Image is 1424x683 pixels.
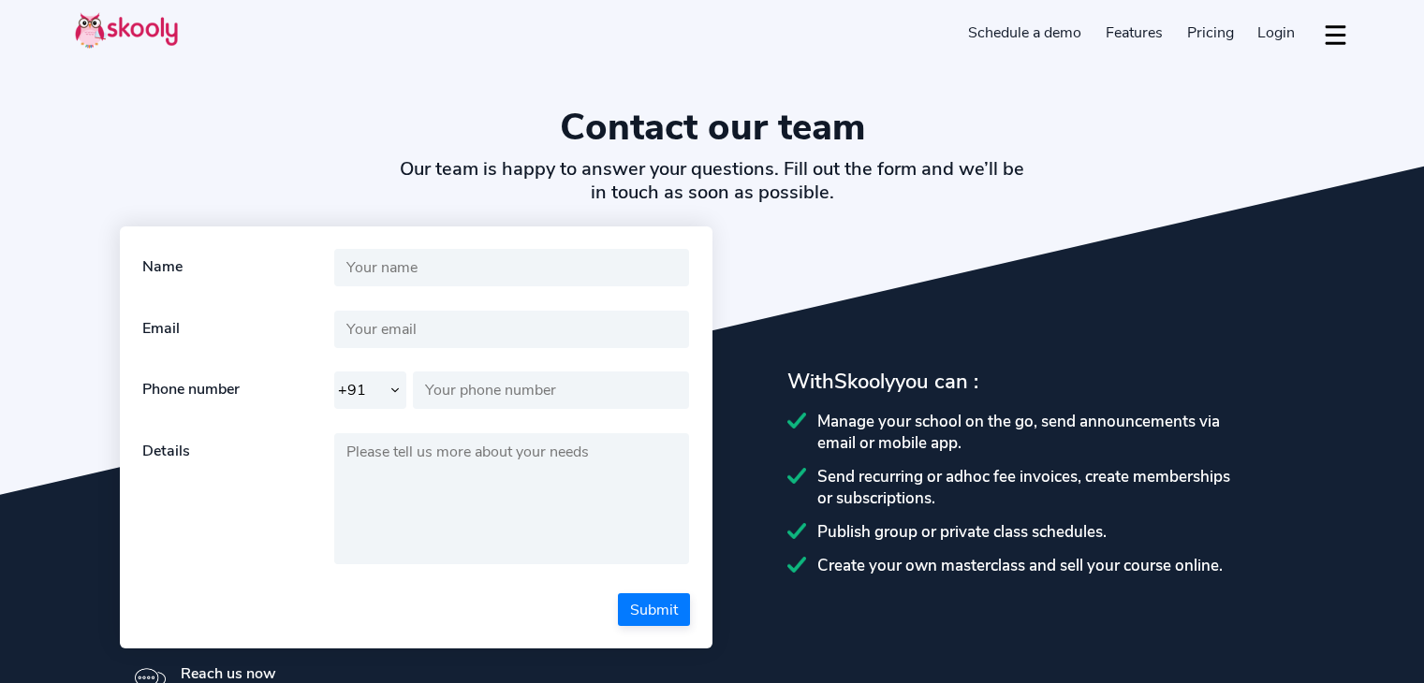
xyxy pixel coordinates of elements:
[787,521,1305,543] div: Publish group or private class schedules.
[142,433,334,570] div: Details
[334,311,690,348] input: Your email
[142,371,334,409] div: Phone number
[1187,22,1234,43] span: Pricing
[834,368,895,396] span: Skooly
[1175,18,1246,48] a: Pricing
[75,12,178,49] img: Skooly
[1245,18,1307,48] a: Login
[787,411,1305,454] div: Manage your school on the go, send announcements via email or mobile app.
[1094,18,1175,48] a: Features
[393,157,1031,204] h2: Our team is happy to answer your questions. Fill out the form and we’ll be in touch as soon as po...
[787,466,1305,509] div: Send recurring or adhoc fee invoices, create memberships or subscriptions.
[787,555,1305,576] div: Create your own masterclass and sell your course online.
[75,105,1349,150] h1: Contact our team
[1257,22,1295,43] span: Login
[1322,13,1349,56] button: dropdown menu
[618,593,690,626] button: Submit
[957,18,1094,48] a: Schedule a demo
[142,249,334,286] div: Name
[142,311,334,348] div: Email
[413,371,690,409] input: Your phone number
[334,249,690,286] input: Your name
[787,368,1305,396] div: With you can :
